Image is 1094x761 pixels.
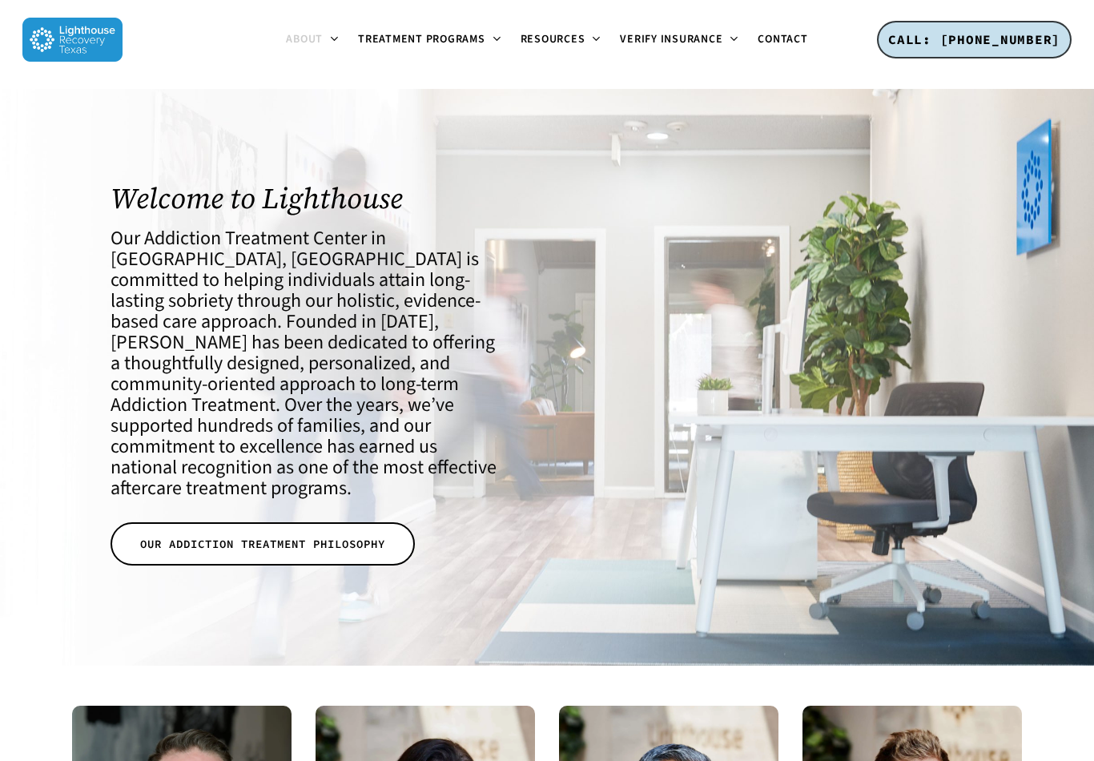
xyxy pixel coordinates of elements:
h1: Welcome to Lighthouse [111,182,500,215]
a: About [276,34,348,46]
img: Lighthouse Recovery Texas [22,18,123,62]
a: Resources [511,34,611,46]
span: Treatment Programs [358,31,485,47]
a: Verify Insurance [610,34,748,46]
a: CALL: [PHONE_NUMBER] [877,21,1072,59]
span: Verify Insurance [620,31,722,47]
a: OUR ADDICTION TREATMENT PHILOSOPHY [111,522,415,566]
span: Contact [758,31,807,47]
span: OUR ADDICTION TREATMENT PHILOSOPHY [140,536,385,552]
span: CALL: [PHONE_NUMBER] [888,31,1060,47]
span: Resources [521,31,585,47]
h4: Our Addiction Treatment Center in [GEOGRAPHIC_DATA], [GEOGRAPHIC_DATA] is committed to helping in... [111,228,500,499]
a: Contact [748,34,817,46]
a: Treatment Programs [348,34,511,46]
span: About [286,31,323,47]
